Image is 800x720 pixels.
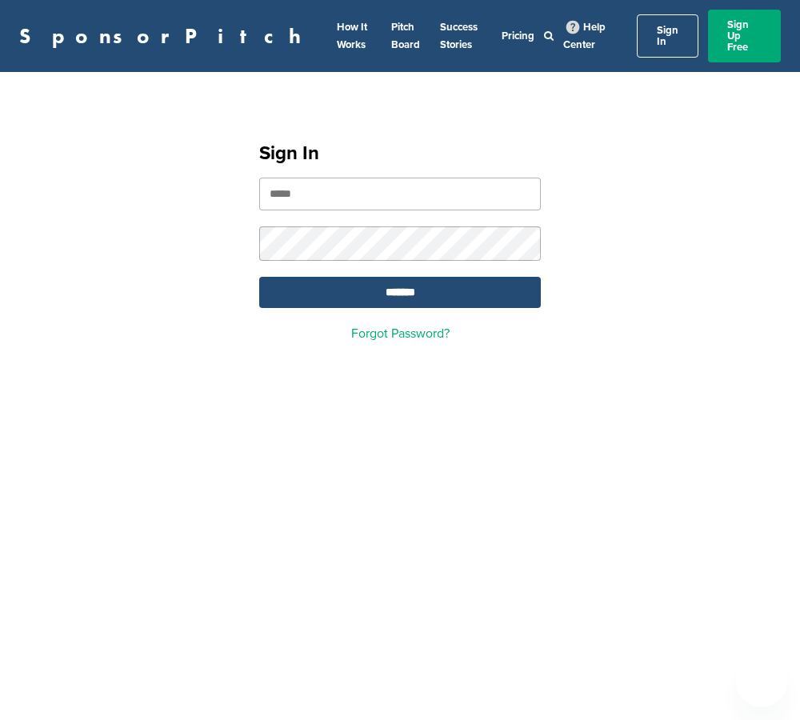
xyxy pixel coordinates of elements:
a: SponsorPitch [19,26,311,46]
a: Success Stories [440,21,478,51]
iframe: Button to launch messaging window [736,656,787,707]
h1: Sign In [259,139,541,168]
a: Help Center [563,18,606,54]
a: Sign In [637,14,698,58]
a: Sign Up Free [708,10,781,62]
a: Pricing [502,30,534,42]
a: Pitch Board [391,21,420,51]
a: How It Works [337,21,367,51]
a: Forgot Password? [351,326,450,342]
